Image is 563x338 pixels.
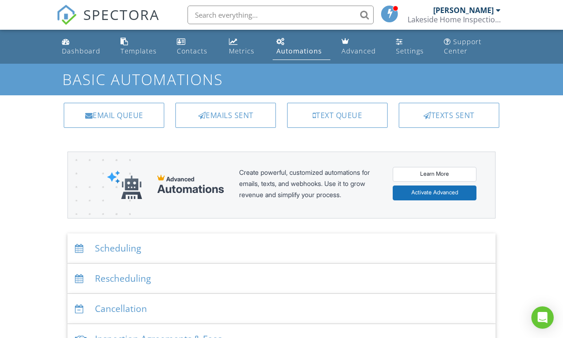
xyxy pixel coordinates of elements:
div: Open Intercom Messenger [531,306,554,329]
a: Activate Advanced [393,186,476,200]
div: Metrics [229,46,255,55]
img: advanced-banner-bg-f6ff0eecfa0ee76150a1dea9fec4b49f333892f74bc19f1b897a312d7a1b2ff3.png [68,152,131,255]
span: SPECTORA [83,5,160,24]
a: Dashboard [58,33,109,60]
div: Cancellation [67,294,496,324]
div: Contacts [177,46,208,55]
a: Contacts [173,33,218,60]
a: Support Center [440,33,505,60]
h1: Basic Automations [62,71,501,87]
input: Search everything... [188,6,374,24]
a: Templates [117,33,166,60]
a: Texts Sent [399,103,499,128]
a: Metrics [225,33,265,60]
img: The Best Home Inspection Software - Spectora [56,5,77,25]
div: Advanced [342,46,376,55]
a: Automations (Basic) [273,33,330,60]
a: Email Queue [64,103,164,128]
a: Emails Sent [175,103,276,128]
div: Dashboard [62,46,101,55]
div: Support Center [444,37,482,55]
a: Settings [392,33,433,60]
div: Create powerful, customized automations for emails, texts, and webhooks. Use it to grow revenue a... [239,167,378,203]
div: Settings [396,46,424,55]
div: Lakeside Home Inspections [408,15,501,24]
div: Automations [276,46,322,55]
div: Automations [157,183,224,196]
div: [PERSON_NAME] [433,6,494,15]
span: Advanced [166,175,194,183]
img: automations-robot-e552d721053d9e86aaf3dd9a1567a1c0d6a99a13dc70ea74ca66f792d01d7f0c.svg [107,170,142,199]
a: SPECTORA [56,13,160,32]
a: Advanced [338,33,385,60]
a: Text Queue [287,103,388,128]
div: Rescheduling [67,264,496,294]
a: Learn More [393,167,476,182]
div: Scheduling [67,233,496,264]
div: Templates [121,46,157,55]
